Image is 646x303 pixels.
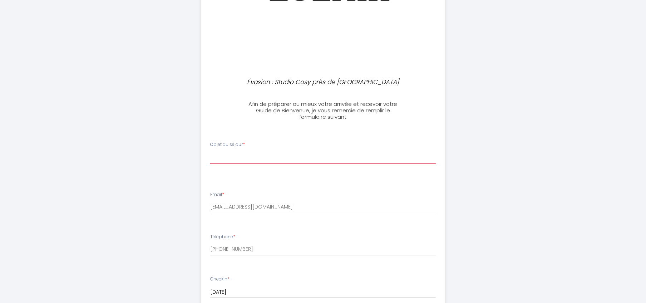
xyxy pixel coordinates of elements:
p: Évasion : Studio Cosy près de [GEOGRAPHIC_DATA] [247,77,400,87]
label: Objet du séjour [210,141,245,148]
label: Email [210,191,224,198]
h3: Afin de préparer au mieux votre arrivée et recevoir votre Guide de Bienvenue, je vous remercie de... [243,101,403,120]
label: Checkin [210,276,230,283]
label: Téléphone [210,234,235,240]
